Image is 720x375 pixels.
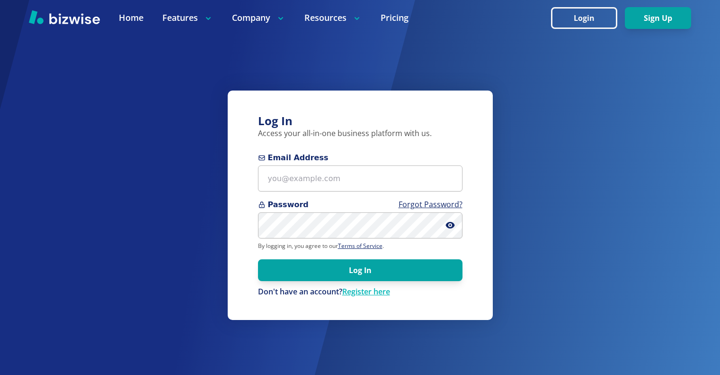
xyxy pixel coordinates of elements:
p: By logging in, you agree to our . [258,242,462,250]
button: Sign Up [625,7,691,29]
span: Password [258,199,462,210]
img: Bizwise Logo [29,10,100,24]
a: Sign Up [625,14,691,23]
a: Login [551,14,625,23]
input: you@example.com [258,165,462,192]
div: Don't have an account?Register here [258,287,462,297]
button: Log In [258,259,462,281]
h3: Log In [258,113,462,129]
a: Register here [342,286,390,297]
p: Company [232,12,285,24]
p: Don't have an account? [258,287,462,297]
a: Pricing [381,12,409,24]
p: Resources [304,12,362,24]
a: Home [119,12,143,24]
p: Features [162,12,213,24]
a: Forgot Password? [399,199,462,210]
p: Access your all-in-one business platform with us. [258,128,462,139]
a: Terms of Service [338,242,382,250]
button: Login [551,7,617,29]
span: Email Address [258,152,462,164]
